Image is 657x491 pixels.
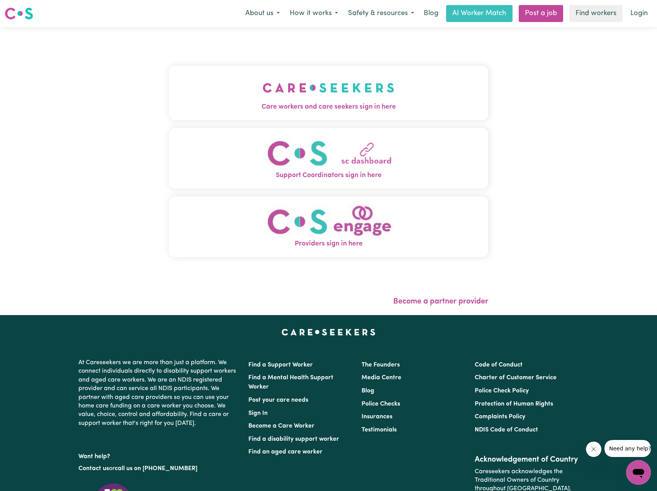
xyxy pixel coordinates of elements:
[626,460,651,485] iframe: Button to launch messaging window
[569,5,623,22] a: Find workers
[282,329,375,335] a: Careseekers home page
[393,298,488,305] a: Become a partner provider
[248,397,308,403] a: Post your care needs
[475,401,553,407] a: Protection of Human Rights
[446,5,513,22] a: AI Worker Match
[169,170,488,181] span: Support Coordinators sign in here
[475,362,523,368] a: Code of Conduct
[169,66,488,120] button: Care workers and care seekers sign in here
[475,427,538,433] a: NDIS Code of Conduct
[248,362,313,368] a: Find a Support Worker
[586,442,601,457] iframe: Close message
[169,239,488,249] span: Providers sign in here
[519,5,563,22] a: Post a job
[115,465,197,472] a: call us on [PHONE_NUMBER]
[5,5,33,22] a: Careseekers logo
[78,461,239,476] p: or
[475,388,529,394] a: Police Check Policy
[604,440,651,457] iframe: Message from company
[169,102,488,112] span: Care workers and care seekers sign in here
[248,436,339,442] a: Find a disability support worker
[362,375,401,381] a: Media Centre
[248,449,323,455] a: Find an aged care worker
[626,5,652,22] a: Login
[362,414,392,420] a: Insurances
[362,401,400,407] a: Police Checks
[362,427,397,433] a: Testimonials
[343,5,419,22] button: Safety & resources
[5,5,47,12] span: Need any help?
[78,355,239,431] p: At Careseekers we are more than just a platform. We connect individuals directly to disability su...
[419,5,443,22] a: Blog
[285,5,343,22] button: How it works
[78,449,239,461] p: Want help?
[169,128,488,189] button: Support Coordinators sign in here
[248,423,314,429] a: Become a Care Worker
[240,5,285,22] button: About us
[169,196,488,257] button: Providers sign in here
[475,455,579,464] h2: Acknowledgement of Country
[248,375,333,390] a: Find a Mental Health Support Worker
[475,375,557,381] a: Charter of Customer Service
[5,7,33,20] img: Careseekers logo
[362,362,400,368] a: The Founders
[362,388,374,394] a: Blog
[475,414,525,420] a: Complaints Policy
[248,410,268,416] a: Sign In
[78,465,109,472] a: Contact us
